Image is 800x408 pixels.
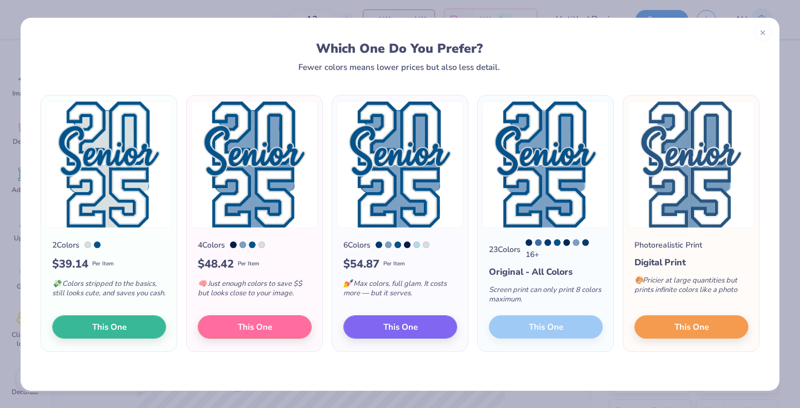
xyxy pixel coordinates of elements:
div: 23 Colors [489,244,521,255]
div: 7683 C [535,239,542,246]
span: Per Item [238,260,259,268]
span: 🎨 [634,275,643,285]
div: 4 Colors [198,239,225,251]
div: 654 C [376,241,382,248]
div: Digital Print [634,256,748,269]
div: 290 C [413,241,420,248]
span: 🧠 [198,279,207,289]
div: 655 C [563,239,570,246]
div: 16 + [526,239,603,260]
button: This One [198,315,312,339]
div: Which One Do You Prefer? [51,41,748,56]
span: Per Item [383,260,405,268]
div: 7541 C [258,241,265,248]
button: This One [634,315,748,339]
img: 4 color option [191,101,318,228]
div: 7541 C [84,241,91,248]
div: Fewer colors means lower prices but also less detail. [298,63,500,72]
button: This One [343,315,457,339]
div: 654 C [544,239,551,246]
div: Photorealistic Print [634,239,702,251]
button: This One [52,315,166,339]
span: $ 48.42 [198,256,234,273]
div: 7541 C [423,241,429,248]
div: 6 Colors [343,239,371,251]
span: This One [674,320,709,333]
div: 7462 C [94,241,101,248]
img: 6 color option [337,101,463,228]
div: 7462 C [249,241,256,248]
div: Pricier at large quantities but prints infinite colors like a photo [634,269,748,306]
span: This One [238,320,272,333]
div: 645 C [239,241,246,248]
div: 2768 C [230,241,237,248]
div: Just enough colors to save $$ but looks close to your image. [198,273,312,309]
div: Colors stripped to the basics, still looks cute, and saves you cash. [52,273,166,309]
span: 💸 [52,279,61,289]
div: 645 C [573,239,579,246]
img: Photorealistic preview [628,101,754,228]
div: Screen print can only print 8 colors maximum. [489,279,603,315]
div: 648 C [526,239,532,246]
span: $ 54.87 [343,256,379,273]
img: 2 color option [46,101,172,228]
div: 645 C [385,241,392,248]
div: 7462 C [394,241,401,248]
span: This One [383,320,418,333]
img: 23 color option [482,101,609,228]
div: 541 C [582,239,589,246]
span: Per Item [92,260,114,268]
div: Max colors, full glam. It costs more — but it serves. [343,273,457,309]
span: This One [92,320,127,333]
span: 💅 [343,279,352,289]
span: $ 39.14 [52,256,88,273]
div: 2768 C [404,241,411,248]
div: 7462 C [554,239,561,246]
div: Original - All Colors [489,265,603,279]
div: 2 Colors [52,239,79,251]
